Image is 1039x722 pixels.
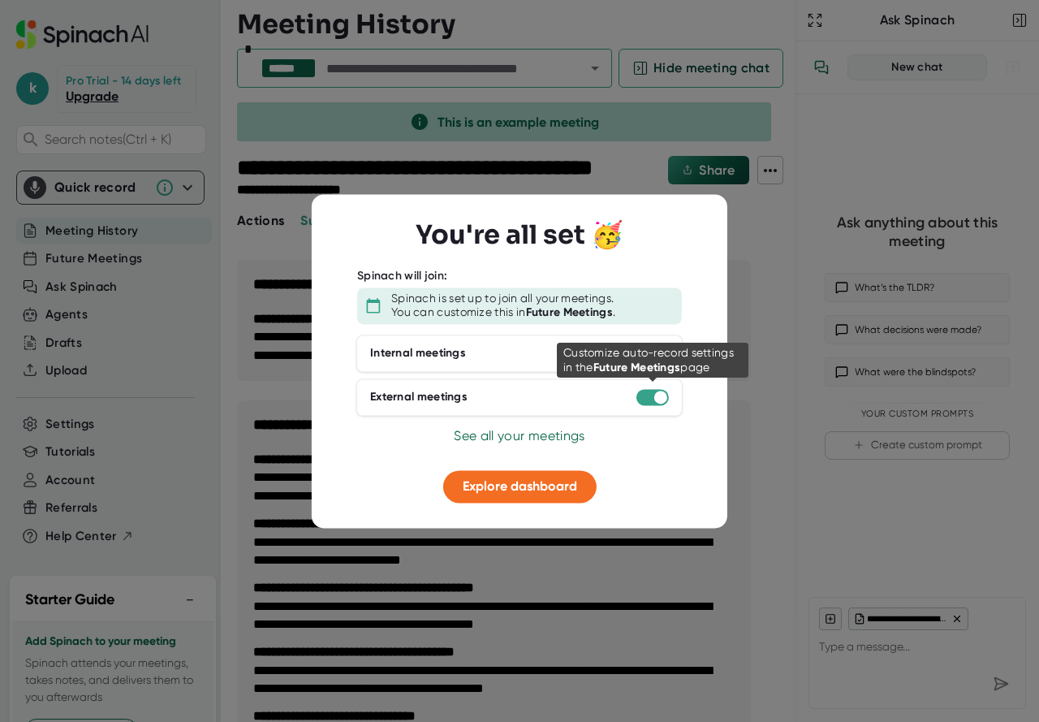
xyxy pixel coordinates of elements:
button: See all your meetings [454,426,584,446]
span: Explore dashboard [463,478,577,494]
button: Explore dashboard [443,470,597,503]
div: Spinach will join: [357,269,447,283]
b: Future Meetings [526,305,614,319]
span: See all your meetings [454,428,584,443]
div: You can customize this in . [391,305,615,320]
div: Spinach is set up to join all your meetings. [391,292,614,306]
h3: You're all set 🥳 [416,219,623,250]
div: External meetings [370,390,468,404]
div: Internal meetings [370,346,466,361]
